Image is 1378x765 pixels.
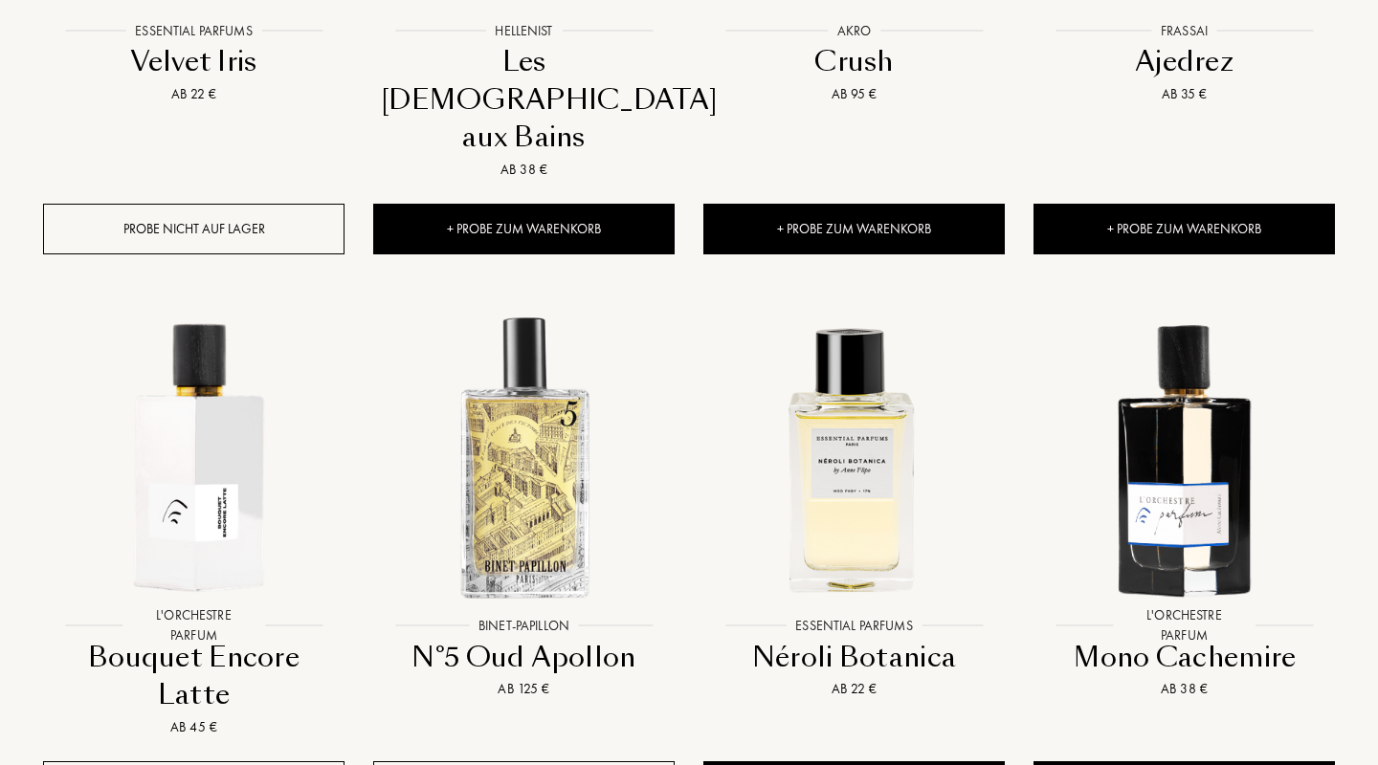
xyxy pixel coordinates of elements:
div: + Probe zum Warenkorb [703,204,1005,254]
div: + Probe zum Warenkorb [373,204,675,254]
div: Bouquet Encore Latte [51,639,337,714]
img: N°5 Oud Apollon Binet-Papillon [375,309,673,606]
img: Néroli Botanica Essential Parfums [705,309,1003,606]
div: Ab 38 € [1041,679,1327,699]
a: Bouquet Encore Latte L'Orchestre ParfumL'Orchestre ParfumBouquet Encore LatteAb 45 € [43,288,344,761]
div: Probe nicht auf Lager [43,204,344,254]
img: Bouquet Encore Latte L'Orchestre Parfum [45,309,343,606]
div: Ab 95 € [711,84,997,104]
a: Néroli Botanica Essential ParfumsEssential ParfumsNéroli BotanicaAb 22 € [703,288,1005,724]
div: Ab 22 € [711,679,997,699]
div: + Probe zum Warenkorb [1033,204,1335,254]
div: Ab 45 € [51,717,337,737]
div: Ab 38 € [381,160,667,180]
div: Les [DEMOGRAPHIC_DATA] aux Bains [381,43,667,156]
a: Mono Cachemire L'Orchestre ParfumL'Orchestre ParfumMono CachemireAb 38 € [1033,288,1335,724]
div: Ab 22 € [51,84,337,104]
img: Mono Cachemire L'Orchestre Parfum [1035,309,1333,606]
div: Ab 35 € [1041,84,1327,104]
a: N°5 Oud Apollon Binet-PapillonBinet-PapillonN°5 Oud ApollonAb 125 € [373,288,675,724]
div: Ab 125 € [381,679,667,699]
